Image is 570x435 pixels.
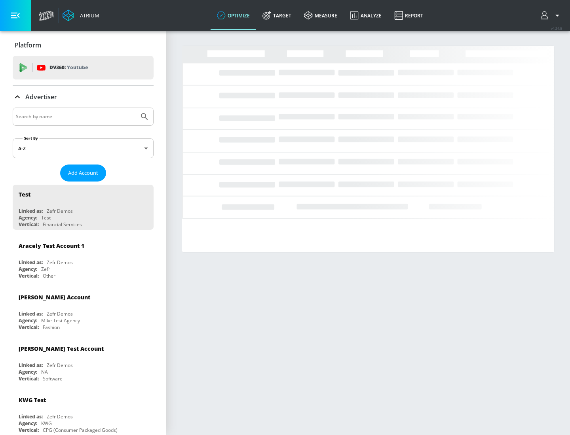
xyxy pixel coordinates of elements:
a: Atrium [63,9,99,21]
div: Mike Test Agency [41,317,80,324]
div: Agency: [19,266,37,272]
div: Atrium [77,12,99,19]
div: KWG Test [19,396,46,404]
div: Platform [13,34,154,56]
div: [PERSON_NAME] AccountLinked as:Zefr DemosAgency:Mike Test AgencyVertical:Fashion [13,287,154,333]
p: Platform [15,41,41,49]
div: KWG [41,420,52,427]
div: Vertical: [19,221,39,228]
div: Linked as: [19,362,43,369]
div: Linked as: [19,310,43,317]
div: [PERSON_NAME] Test AccountLinked as:Zefr DemosAgency:NAVertical:Software [13,339,154,384]
input: Search by name [16,112,136,122]
div: Financial Services [43,221,82,228]
div: Aracely Test Account 1 [19,242,84,250]
div: Agency: [19,420,37,427]
div: Agency: [19,214,37,221]
div: Agency: [19,369,37,375]
div: Aracely Test Account 1Linked as:Zefr DemosAgency:ZefrVertical:Other [13,236,154,281]
div: Linked as: [19,413,43,420]
div: A-Z [13,138,154,158]
div: CPG (Consumer Packaged Goods) [43,427,118,433]
div: [PERSON_NAME] Test Account [19,345,104,352]
div: [PERSON_NAME] Account [19,293,90,301]
div: Linked as: [19,259,43,266]
a: measure [298,1,344,30]
div: TestLinked as:Zefr DemosAgency:TestVertical:Financial Services [13,185,154,230]
a: Target [256,1,298,30]
div: DV360: Youtube [13,56,154,79]
a: Analyze [344,1,388,30]
div: Software [43,375,63,382]
div: Vertical: [19,324,39,331]
a: Report [388,1,429,30]
div: Fashion [43,324,60,331]
div: Zefr Demos [47,362,73,369]
div: Advertiser [13,86,154,108]
p: Advertiser [25,93,57,101]
span: v 4.24.0 [551,26,562,30]
div: Zefr Demos [47,413,73,420]
span: Add Account [68,168,98,178]
div: Zefr [41,266,50,272]
div: Vertical: [19,375,39,382]
a: optimize [211,1,256,30]
div: Zefr Demos [47,310,73,317]
div: Other [43,272,55,279]
p: Youtube [67,63,88,72]
label: Sort By [23,136,40,141]
div: Test [41,214,51,221]
div: Linked as: [19,208,43,214]
div: Zefr Demos [47,259,73,266]
div: Vertical: [19,272,39,279]
p: DV360: [49,63,88,72]
div: Zefr Demos [47,208,73,214]
button: Add Account [60,165,106,182]
div: NA [41,369,48,375]
div: Test [19,191,30,198]
div: Agency: [19,317,37,324]
div: Vertical: [19,427,39,433]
